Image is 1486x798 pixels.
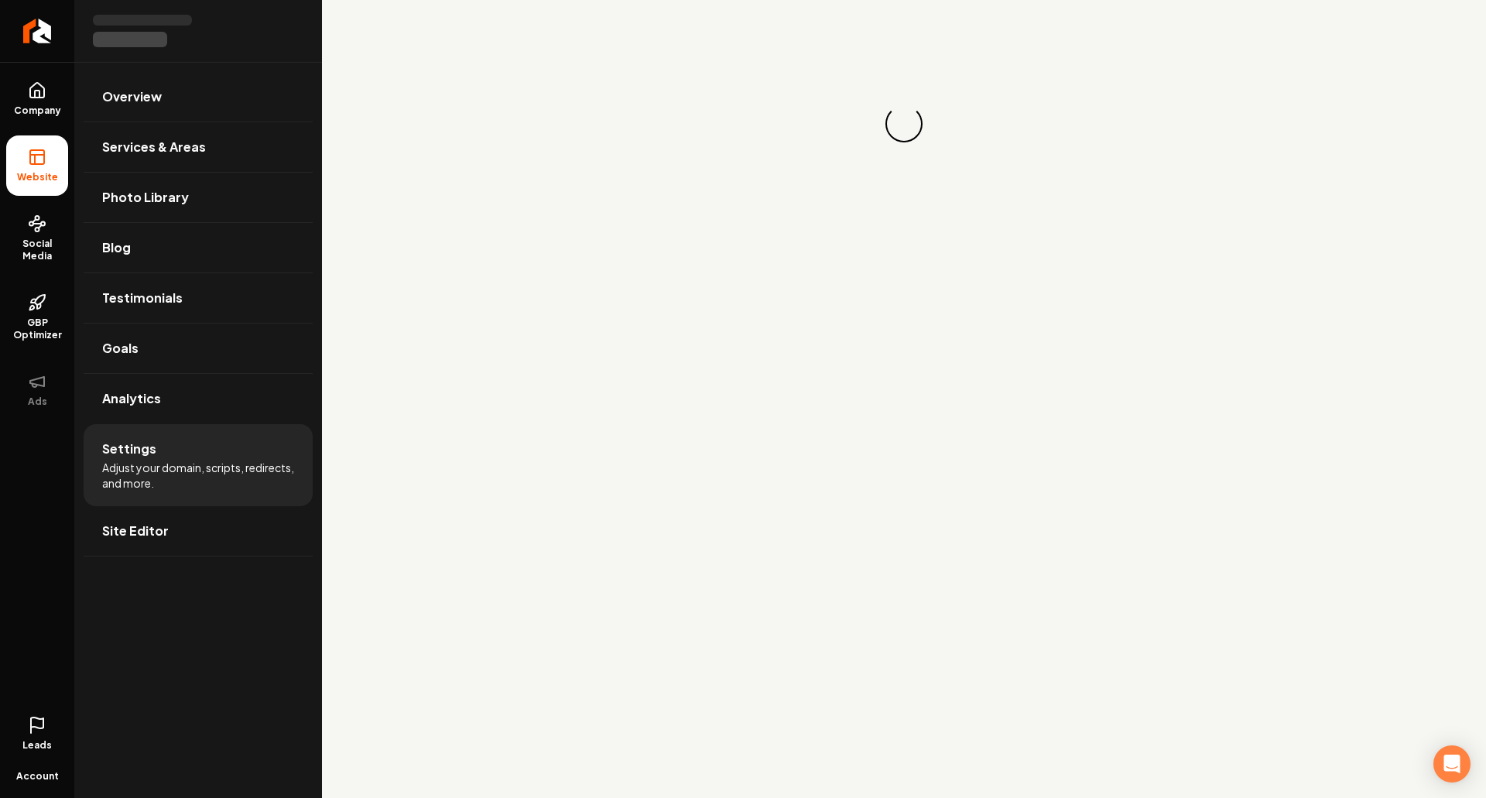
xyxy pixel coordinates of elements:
[22,739,52,752] span: Leads
[102,289,183,307] span: Testimonials
[6,317,68,341] span: GBP Optimizer
[23,19,52,43] img: Rebolt Logo
[102,460,294,491] span: Adjust your domain, scripts, redirects, and more.
[102,138,206,156] span: Services & Areas
[8,104,67,117] span: Company
[102,188,189,207] span: Photo Library
[102,87,162,106] span: Overview
[84,506,313,556] a: Site Editor
[84,374,313,423] a: Analytics
[6,69,68,129] a: Company
[84,122,313,172] a: Services & Areas
[102,389,161,408] span: Analytics
[1433,745,1471,783] div: Open Intercom Messenger
[102,522,169,540] span: Site Editor
[6,360,68,420] button: Ads
[84,223,313,272] a: Blog
[22,396,53,408] span: Ads
[84,173,313,222] a: Photo Library
[102,339,139,358] span: Goals
[879,99,928,148] div: Loading
[16,770,59,783] span: Account
[6,704,68,764] a: Leads
[102,440,156,458] span: Settings
[84,72,313,122] a: Overview
[84,273,313,323] a: Testimonials
[6,281,68,354] a: GBP Optimizer
[6,238,68,262] span: Social Media
[11,171,64,183] span: Website
[84,324,313,373] a: Goals
[6,202,68,275] a: Social Media
[102,238,131,257] span: Blog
